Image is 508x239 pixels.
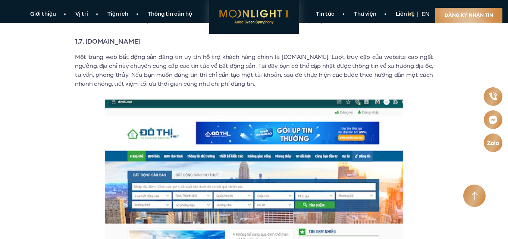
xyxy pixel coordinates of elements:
[21,10,66,18] a: Giới thiệu
[75,53,433,88] p: Một trang web bất động sản đăng tin uy tín hỗ trợ khách hàng chính là [DOMAIN_NAME]. Lượt truy cậ...
[489,92,497,100] img: Phone icon
[98,10,138,18] a: Tiện ích
[75,37,140,46] strong: 1.7. [DOMAIN_NAME]
[408,10,414,18] a: vi
[489,115,498,124] img: Messenger icon
[487,141,499,145] img: Zalo icon
[306,10,344,18] a: Tin tức
[435,8,502,23] a: Đăng ký nhận tin
[66,10,98,18] a: Vị trí
[421,10,430,18] a: en
[471,192,478,200] img: Arrow icon
[344,10,386,18] a: Thư viện
[138,10,202,18] a: Thông tin căn hộ
[386,10,424,18] a: Liên hệ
